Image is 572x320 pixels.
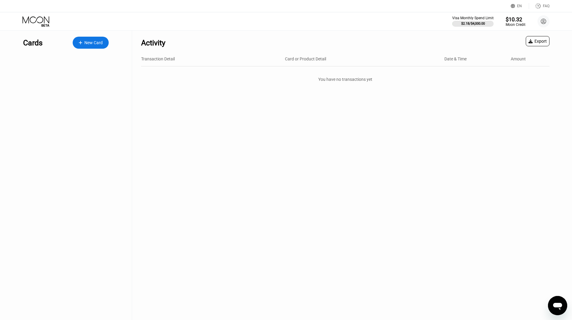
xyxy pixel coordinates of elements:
[73,37,109,49] div: New Card
[506,16,525,27] div: $10.32Moon Credit
[511,56,526,61] div: Amount
[285,56,326,61] div: Card or Product Detail
[141,38,165,47] div: Activity
[543,4,549,8] div: FAQ
[548,296,567,315] iframe: Button to launch messaging window, conversation in progress
[511,3,529,9] div: EN
[141,56,175,61] div: Transaction Detail
[528,39,547,44] div: Export
[506,16,525,23] div: $10.32
[452,16,494,27] div: Visa Monthly Spend Limit$2.18/$4,000.00
[84,40,103,45] div: New Card
[506,23,525,27] div: Moon Credit
[23,38,43,47] div: Cards
[444,56,467,61] div: Date & Time
[452,16,494,20] div: Visa Monthly Spend Limit
[141,71,549,88] div: You have no transactions yet
[517,4,522,8] div: EN
[529,3,549,9] div: FAQ
[461,22,485,26] div: $2.18 / $4,000.00
[526,36,549,46] div: Export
